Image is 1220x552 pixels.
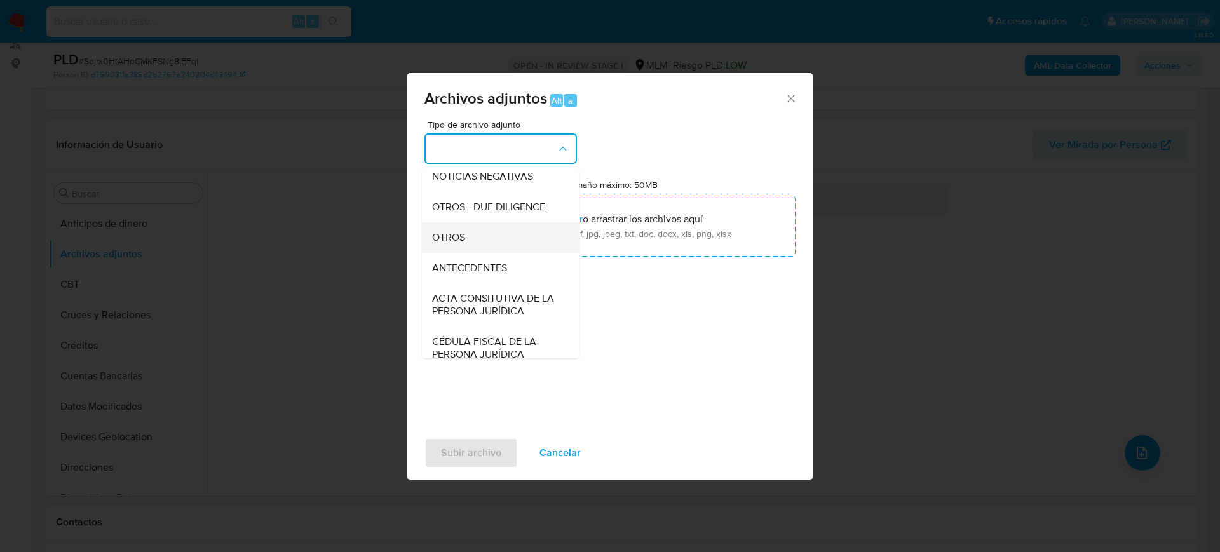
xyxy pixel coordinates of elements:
span: Archivos adjuntos [424,87,547,109]
span: ACTA CONSITUTIVA DE LA PERSONA JURÍDICA [432,292,562,318]
span: Tipo de archivo adjunto [428,120,580,129]
span: Alt [552,95,562,107]
span: OTROS [432,231,465,244]
span: OTROS - DUE DILIGENCE [432,201,545,213]
label: Tamaño máximo: 50MB [567,179,658,191]
span: Cancelar [539,439,581,467]
button: Cancelar [523,438,597,468]
span: CÉDULA FISCAL DE LA PERSONA JURÍDICA [432,335,562,361]
span: NOTICIAS NEGATIVAS [432,170,533,183]
span: a [568,95,573,107]
span: ANTECEDENTES [432,262,507,274]
button: Cerrar [785,92,796,104]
